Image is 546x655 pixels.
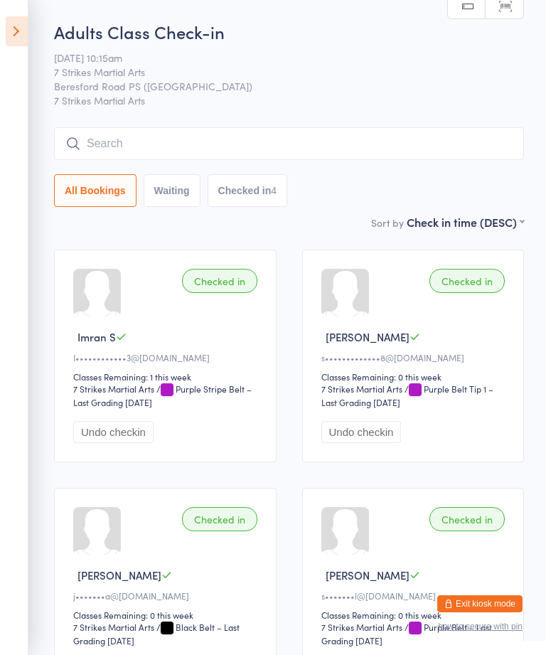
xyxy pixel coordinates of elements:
button: Undo checkin [321,421,402,443]
span: [PERSON_NAME] [326,568,409,582]
div: Check in time (DESC) [407,214,524,230]
div: 7 Strikes Martial Arts [73,621,154,633]
div: 7 Strikes Martial Arts [321,621,402,633]
span: [PERSON_NAME] [77,568,161,582]
span: [DATE] 10:15am [54,50,502,65]
div: I••••••••••••3@[DOMAIN_NAME] [73,351,262,363]
span: Beresford Road PS ([GEOGRAPHIC_DATA]) [54,79,502,93]
input: Search [54,127,524,160]
div: 7 Strikes Martial Arts [73,383,154,395]
button: Checked in4 [208,174,288,207]
h2: Adults Class Check-in [54,20,524,43]
span: Imran S [77,329,116,344]
div: s•••••••l@[DOMAIN_NAME] [321,590,510,602]
button: Undo checkin [73,421,154,443]
div: j•••••••a@[DOMAIN_NAME] [73,590,262,602]
div: Classes Remaining: 1 this week [73,371,262,383]
span: [PERSON_NAME] [326,329,409,344]
div: 7 Strikes Martial Arts [321,383,402,395]
div: 4 [271,185,277,196]
div: Classes Remaining: 0 this week [321,609,510,621]
div: Checked in [182,507,257,531]
div: Checked in [429,507,505,531]
div: Checked in [429,269,505,293]
span: 7 Strikes Martial Arts [54,65,502,79]
button: Waiting [144,174,200,207]
div: Classes Remaining: 0 this week [321,371,510,383]
div: s•••••••••••••8@[DOMAIN_NAME] [321,351,510,363]
button: Exit kiosk mode [437,595,523,612]
label: Sort by [371,215,404,230]
button: how to secure with pin [438,622,523,632]
div: Checked in [182,269,257,293]
span: 7 Strikes Martial Arts [54,93,524,107]
button: All Bookings [54,174,136,207]
div: Classes Remaining: 0 this week [73,609,262,621]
